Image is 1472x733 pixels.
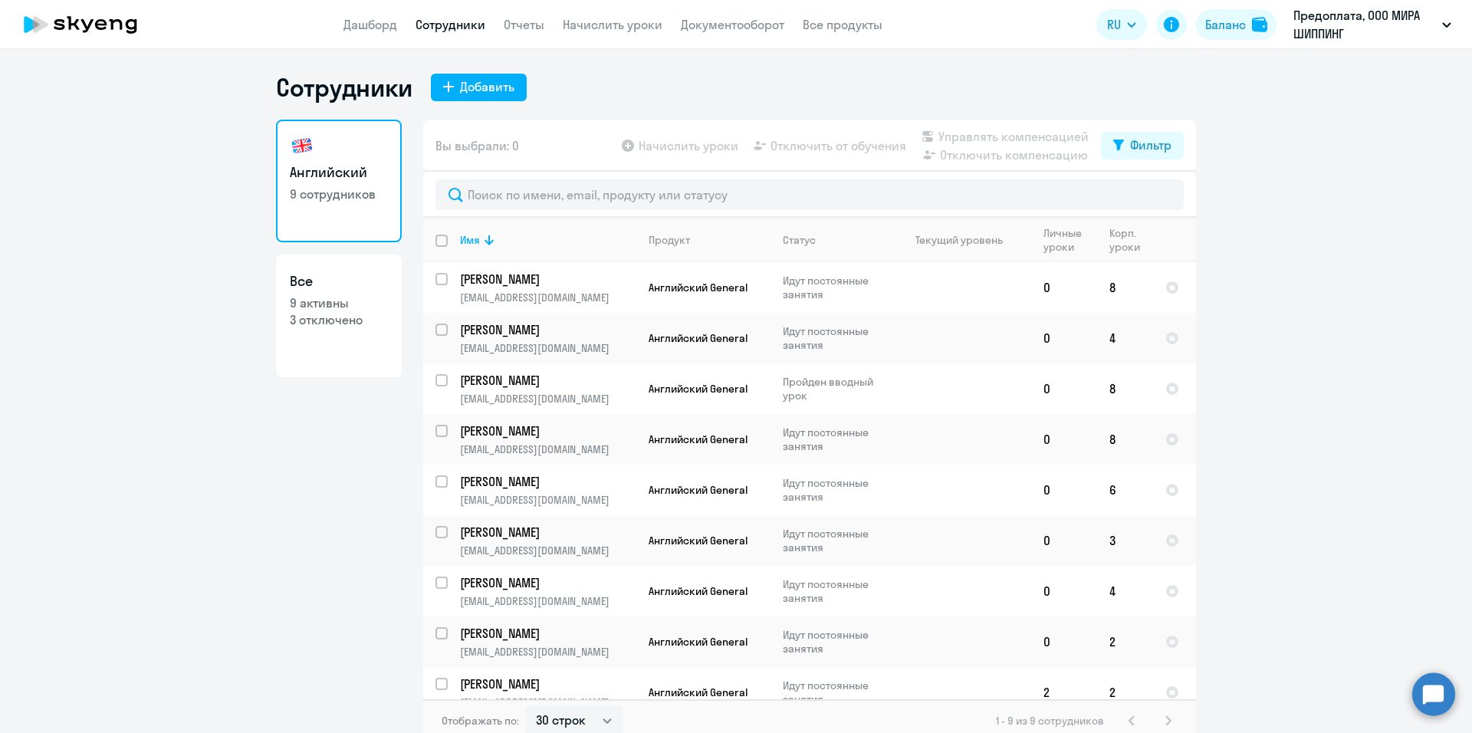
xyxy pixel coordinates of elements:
[649,233,770,247] div: Продукт
[1031,414,1097,465] td: 0
[783,679,888,706] p: Идут постоянные занятия
[460,675,636,692] a: [PERSON_NAME]
[416,17,485,32] a: Сотрудники
[460,524,633,541] p: [PERSON_NAME]
[290,133,314,158] img: english
[290,311,388,328] p: 3 отключено
[1097,465,1153,515] td: 6
[1097,566,1153,616] td: 4
[1031,667,1097,718] td: 2
[783,324,888,352] p: Идут постоянные занятия
[290,163,388,182] h3: Английский
[460,321,636,338] a: [PERSON_NAME]
[1107,15,1121,34] span: RU
[1031,313,1097,363] td: 0
[1097,313,1153,363] td: 4
[460,544,636,557] p: [EMAIL_ADDRESS][DOMAIN_NAME]
[1031,566,1097,616] td: 0
[290,271,388,291] h3: Все
[1097,616,1153,667] td: 2
[460,77,514,96] div: Добавить
[460,473,636,490] a: [PERSON_NAME]
[783,476,888,504] p: Идут постоянные занятия
[460,291,636,304] p: [EMAIL_ADDRESS][DOMAIN_NAME]
[649,584,747,598] span: Английский General
[1031,363,1097,414] td: 0
[435,136,519,155] span: Вы выбрали: 0
[1031,515,1097,566] td: 0
[649,432,747,446] span: Английский General
[1109,226,1142,254] div: Корп. уроки
[1031,465,1097,515] td: 0
[783,233,888,247] div: Статус
[649,382,747,396] span: Английский General
[460,422,636,439] a: [PERSON_NAME]
[1043,226,1086,254] div: Личные уроки
[783,274,888,301] p: Идут постоянные занятия
[1109,226,1152,254] div: Корп. уроки
[460,233,636,247] div: Имя
[1101,132,1184,159] button: Фильтр
[431,74,527,101] button: Добавить
[1097,515,1153,566] td: 3
[343,17,397,32] a: Дашборд
[460,493,636,507] p: [EMAIL_ADDRESS][DOMAIN_NAME]
[783,426,888,453] p: Идут постоянные занятия
[460,341,636,355] p: [EMAIL_ADDRESS][DOMAIN_NAME]
[1043,226,1096,254] div: Личные уроки
[649,233,690,247] div: Продукт
[460,574,636,591] a: [PERSON_NAME]
[460,594,636,608] p: [EMAIL_ADDRESS][DOMAIN_NAME]
[460,422,633,439] p: [PERSON_NAME]
[460,625,636,642] a: [PERSON_NAME]
[783,375,888,403] p: Пройден вводный урок
[460,372,633,389] p: [PERSON_NAME]
[649,331,747,345] span: Английский General
[460,695,636,709] p: [EMAIL_ADDRESS][DOMAIN_NAME]
[783,628,888,656] p: Идут постоянные занятия
[649,281,747,294] span: Английский General
[783,527,888,554] p: Идут постоянные занятия
[460,271,633,288] p: [PERSON_NAME]
[290,294,388,311] p: 9 активны
[649,534,747,547] span: Английский General
[460,442,636,456] p: [EMAIL_ADDRESS][DOMAIN_NAME]
[460,625,633,642] p: [PERSON_NAME]
[1097,667,1153,718] td: 2
[460,233,480,247] div: Имя
[460,574,633,591] p: [PERSON_NAME]
[783,233,816,247] div: Статус
[1097,414,1153,465] td: 8
[460,372,636,389] a: [PERSON_NAME]
[649,483,747,497] span: Английский General
[1096,9,1147,40] button: RU
[460,645,636,659] p: [EMAIL_ADDRESS][DOMAIN_NAME]
[460,321,633,338] p: [PERSON_NAME]
[681,17,784,32] a: Документооборот
[1252,17,1267,32] img: balance
[649,685,747,699] span: Английский General
[1097,363,1153,414] td: 8
[460,675,633,692] p: [PERSON_NAME]
[442,714,519,728] span: Отображать по:
[460,473,633,490] p: [PERSON_NAME]
[783,577,888,605] p: Идут постоянные занятия
[649,635,747,649] span: Английский General
[1031,616,1097,667] td: 0
[915,233,1003,247] div: Текущий уровень
[1097,262,1153,313] td: 8
[1196,9,1276,40] button: Балансbalance
[276,255,402,377] a: Все9 активны3 отключено
[504,17,544,32] a: Отчеты
[460,271,636,288] a: [PERSON_NAME]
[435,179,1184,210] input: Поиск по имени, email, продукту или статусу
[1286,6,1459,43] button: Предоплата, ООО МИРА ШИППИНГ
[1031,262,1097,313] td: 0
[996,714,1104,728] span: 1 - 9 из 9 сотрудников
[901,233,1030,247] div: Текущий уровень
[290,186,388,202] p: 9 сотрудников
[1205,15,1246,34] div: Баланс
[460,392,636,406] p: [EMAIL_ADDRESS][DOMAIN_NAME]
[1293,6,1436,43] p: Предоплата, ООО МИРА ШИППИНГ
